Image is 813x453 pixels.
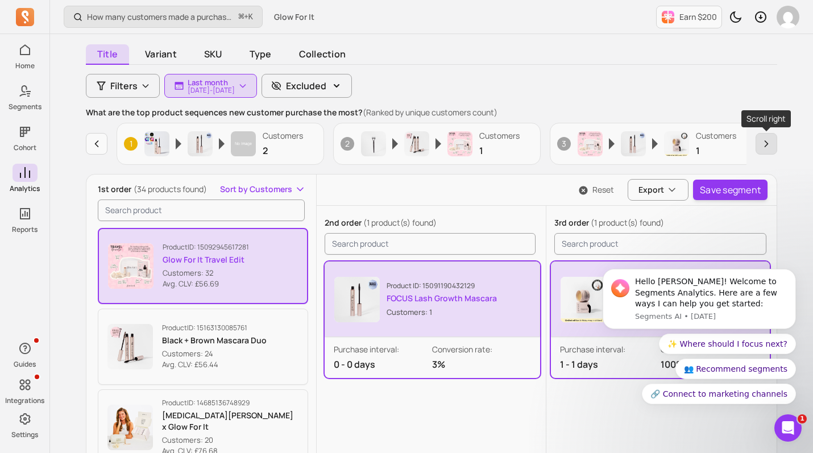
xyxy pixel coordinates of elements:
img: Product image [664,131,689,156]
p: Cohort [14,143,36,152]
p: Purchase interval: [560,344,660,355]
button: 1Product imageProduct imageProduct imageCustomers2 [117,123,324,165]
p: [DATE] - [DATE] [188,87,235,94]
span: Title [86,44,129,65]
button: Sort by Customers [220,184,306,195]
p: Customers: 20 [162,435,298,446]
p: Product ID: 15163130085761 [162,323,267,333]
p: Avg. CLV: £56.44 [162,359,267,371]
p: Customers: 24 [162,348,267,360]
img: Product image [404,131,429,156]
p: Segments [9,102,42,111]
button: Export [628,179,688,201]
button: Filters [86,74,160,98]
p: Glow For It Travel Edit [163,254,249,265]
button: Save segment [693,180,768,200]
p: Product ID: 15092945617281 [163,243,249,252]
p: Excluded [286,79,326,93]
p: 1 - 1 days [560,358,660,371]
span: (1 product(s) found) [363,217,437,228]
span: + [239,11,253,23]
span: (1 product(s) found) [591,217,664,228]
p: Product ID: 15091190432129 [387,281,497,290]
p: Customers [696,130,736,142]
p: Conversion rate: [432,344,531,355]
p: Customers [479,130,520,142]
button: Earn $200 [656,6,722,28]
p: FOCUS Lash Growth Mascara [387,293,497,304]
p: Customers: 32 [163,268,249,279]
p: Reports [12,225,38,234]
span: 1 [124,137,138,151]
p: What are the top product sequences new customer purchase the most? [86,107,777,118]
iframe: Intercom live chat [774,414,802,442]
p: Last month [188,78,235,87]
p: 1 [479,144,520,157]
p: Settings [11,430,38,439]
span: Type [238,44,283,64]
span: Collection [288,44,357,64]
input: search product [98,200,305,221]
img: Product image [231,131,256,156]
p: 3% [432,358,531,371]
img: Product image [108,243,154,289]
p: Product ID: 14685136748929 [162,398,298,408]
button: 2Product imageProduct imageProduct imageCustomers1 [333,123,541,165]
p: Earn $200 [679,11,717,23]
button: Product imageProduct ID: 15091190432129FOCUS Lash Growth MascaraCustomers: 1 [325,261,541,337]
p: Customers [263,130,303,142]
p: [MEDICAL_DATA][PERSON_NAME] x Glow For It [162,410,298,433]
button: Reset [570,184,623,196]
p: 0 - 0 days [334,358,433,371]
button: Toggle dark mode [724,6,747,28]
input: search product [325,233,536,255]
iframe: Intercom notifications message [586,256,813,447]
span: (Ranked by unique customers count) [363,107,497,118]
span: Sort by Customers [220,184,292,195]
button: Last month[DATE]-[DATE] [164,74,257,98]
span: 3 [557,137,571,151]
button: Product imageProduct ID: 15107764158849Cleansing BalmCustomers: 1 [551,261,770,337]
span: Export [638,184,664,196]
p: 1 [696,144,736,157]
input: search product [554,233,766,255]
span: Glow For It [274,11,314,23]
span: Variant [134,44,188,64]
p: Purchase interval: [334,344,433,355]
img: Product image [561,277,606,322]
button: Guides [13,337,38,371]
span: 1 [798,414,807,423]
kbd: ⌘ [238,10,244,24]
p: 2nd order [325,217,536,228]
button: Glow For It [267,7,321,27]
p: Guides [14,360,36,369]
img: avatar [777,6,799,28]
p: 2 [263,144,303,157]
span: (34 products found) [134,184,207,194]
img: Product image [188,131,213,156]
p: Avg. CLV: £56.69 [163,279,249,290]
img: Product image [334,277,380,322]
p: How many customers made a purchase in the last 30/60/90 days? [87,11,234,23]
p: Black + Brown Mascara Duo [162,335,267,346]
img: Product image [107,324,153,369]
button: ProductID: 15092945617281Glow For It Travel EditCustomers: 32Avg. CLV: £56.69 [98,228,308,304]
img: Product image [621,131,646,156]
img: Product image [361,131,386,156]
img: Product image [144,131,169,156]
p: Home [15,61,35,70]
button: ProductID: 15163130085761Black + Brown Mascara DuoCustomers: 24Avg. CLV: £56.44 [98,309,308,385]
span: Filters [110,79,138,93]
kbd: K [248,13,253,22]
span: SKU [193,44,234,64]
p: 3rd order [554,217,766,228]
button: How many customers made a purchase in the last 30/60/90 days?⌘+K [64,6,263,28]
